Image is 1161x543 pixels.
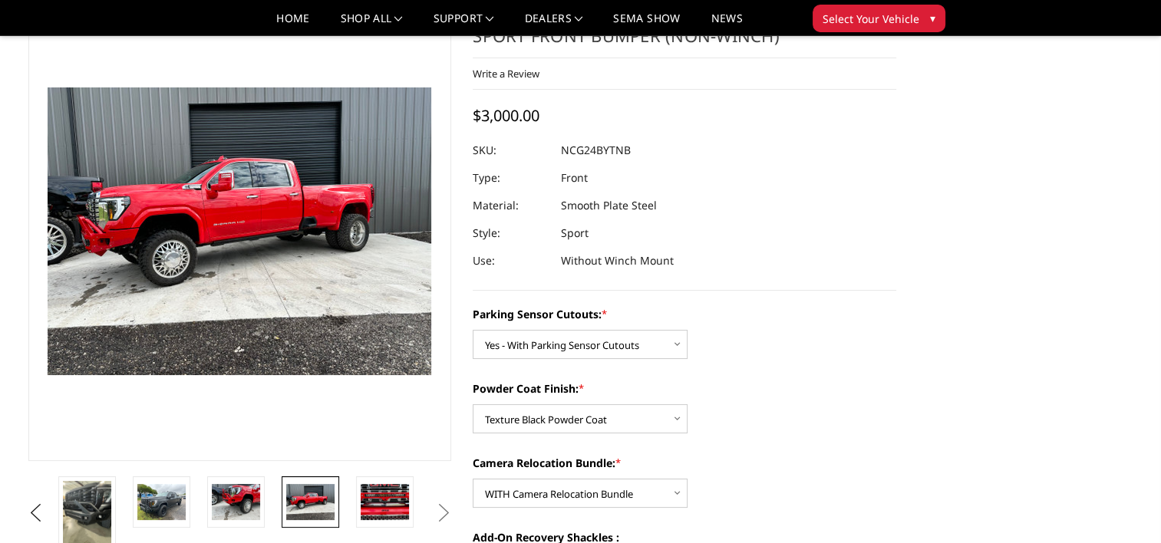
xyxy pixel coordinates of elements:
[561,164,588,192] dd: Front
[137,484,186,520] img: 2024-2025 GMC 2500-3500 - Freedom Series - Sport Front Bumper (non-winch)
[434,13,494,35] a: Support
[1084,469,1161,543] iframe: Chat Widget
[561,247,674,275] dd: Without Winch Mount
[823,11,919,27] span: Select Your Vehicle
[473,192,549,219] dt: Material:
[276,13,309,35] a: Home
[473,67,539,81] a: Write a Review
[711,13,742,35] a: News
[561,219,589,247] dd: Sport
[473,247,549,275] dt: Use:
[473,455,896,471] label: Camera Relocation Bundle:
[432,502,455,525] button: Next
[613,13,680,35] a: SEMA Show
[473,105,539,126] span: $3,000.00
[473,306,896,322] label: Parking Sensor Cutouts:
[930,10,935,26] span: ▾
[25,502,48,525] button: Previous
[473,137,549,164] dt: SKU:
[212,484,260,520] img: 2024-2025 GMC 2500-3500 - Freedom Series - Sport Front Bumper (non-winch)
[341,13,403,35] a: shop all
[28,1,452,461] a: 2024-2025 GMC 2500-3500 - Freedom Series - Sport Front Bumper (non-winch)
[361,484,409,520] img: 2024-2025 GMC 2500-3500 - Freedom Series - Sport Front Bumper (non-winch)
[286,484,335,520] img: 2024-2025 GMC 2500-3500 - Freedom Series - Sport Front Bumper (non-winch)
[525,13,583,35] a: Dealers
[561,137,631,164] dd: NCG24BYTNB
[561,192,657,219] dd: Smooth Plate Steel
[473,164,549,192] dt: Type:
[473,219,549,247] dt: Style:
[473,380,896,397] label: Powder Coat Finish:
[813,5,945,32] button: Select Your Vehicle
